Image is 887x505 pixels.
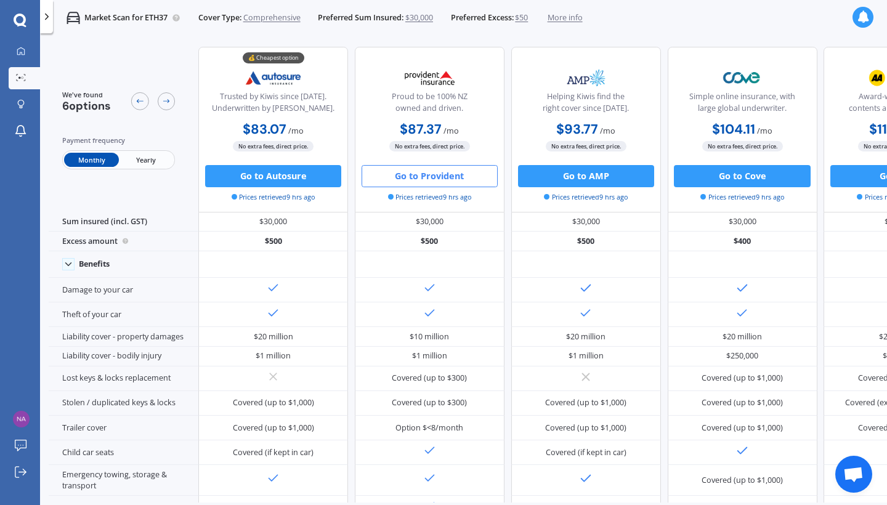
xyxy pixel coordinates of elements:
span: No extra fees, direct price. [702,141,783,151]
span: / mo [443,126,459,136]
span: $30,000 [405,12,433,23]
span: Monthly [64,153,118,167]
div: Trusted by Kiwis since [DATE]. Underwritten by [PERSON_NAME]. [208,91,339,119]
div: Benefits [79,259,110,269]
div: Proud to be 100% NZ owned and driven. [364,91,495,119]
div: $500 [355,232,504,251]
img: AMP.webp [549,64,623,92]
div: $20 million [566,331,606,342]
div: Helping Kiwis find the right cover since [DATE]. [520,91,651,119]
div: Damage to your car [49,278,198,302]
div: Trailer cover [49,416,198,440]
span: Yearly [119,153,173,167]
div: Stolen / duplicated keys & locks [49,391,198,416]
div: $250,000 [726,350,758,362]
b: $104.11 [712,121,755,138]
span: Cover Type: [198,12,241,23]
div: Covered (up to $1,000) [702,397,783,408]
div: Lost keys & locks replacement [49,366,198,391]
button: Go to AMP [518,165,654,187]
div: Theft of your car [49,302,198,327]
div: Covered (if kept in car) [233,447,314,458]
img: car.f15378c7a67c060ca3f3.svg [67,11,80,25]
div: Emergency towing, storage & transport [49,465,198,496]
div: $20 million [254,331,293,342]
div: $10 million [410,331,449,342]
div: $30,000 [198,212,348,232]
span: No extra fees, direct price. [233,141,314,151]
img: Provident.png [393,64,466,92]
div: $1 million [569,350,604,362]
span: Preferred Sum Insured: [318,12,403,23]
span: No extra fees, direct price. [546,141,626,151]
span: $50 [515,12,528,23]
img: Cove.webp [706,64,779,92]
span: Preferred Excess: [451,12,514,23]
div: Covered (up to $1,000) [233,397,314,408]
span: Comprehensive [243,12,301,23]
div: Liability cover - property damages [49,327,198,347]
div: Covered (up to $1,000) [233,422,314,434]
a: Open chat [835,456,872,493]
div: $30,000 [511,212,661,232]
div: $30,000 [668,212,817,232]
b: $83.07 [243,121,286,138]
span: / mo [600,126,615,136]
b: $93.77 [556,121,598,138]
img: 4ce0131b909553c473fac9287a796213 [13,411,30,427]
div: $30,000 [355,212,504,232]
b: $87.37 [400,121,442,138]
button: Go to Autosure [205,165,341,187]
div: 💰 Cheapest option [243,52,304,63]
div: Liability cover - bodily injury [49,347,198,366]
div: Covered (if kept in car) [546,447,626,458]
span: Prices retrieved 9 hrs ago [544,192,628,202]
button: Go to Cove [674,165,810,187]
div: Option $<8/month [395,422,463,434]
div: Covered (up to $300) [392,397,467,408]
span: More info [548,12,583,23]
span: Prices retrieved 9 hrs ago [232,192,315,202]
span: Prices retrieved 9 hrs ago [700,192,784,202]
div: Excess amount [49,232,198,251]
span: / mo [288,126,304,136]
div: Sum insured (incl. GST) [49,212,198,232]
div: Covered (up to $300) [392,373,467,384]
span: Prices retrieved 9 hrs ago [388,192,472,202]
div: Covered (up to $1,000) [702,422,783,434]
div: Simple online insurance, with large global underwriter. [677,91,808,119]
span: / mo [757,126,772,136]
div: $500 [198,232,348,251]
p: Market Scan for ETH37 [84,12,168,23]
div: $500 [511,232,661,251]
div: Child car seats [49,440,198,465]
span: No extra fees, direct price. [389,141,470,151]
div: Payment frequency [62,135,176,146]
div: Covered (up to $1,000) [702,373,783,384]
span: We've found [62,90,111,100]
span: 6 options [62,99,111,113]
div: $1 million [412,350,447,362]
button: Go to Provident [362,165,498,187]
div: $20 million [723,331,762,342]
div: $400 [668,232,817,251]
div: Covered (up to $1,000) [702,475,783,486]
div: $1 million [256,350,291,362]
div: Covered (up to $1,000) [545,397,626,408]
div: Covered (up to $1,000) [545,422,626,434]
img: Autosure.webp [237,64,310,92]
